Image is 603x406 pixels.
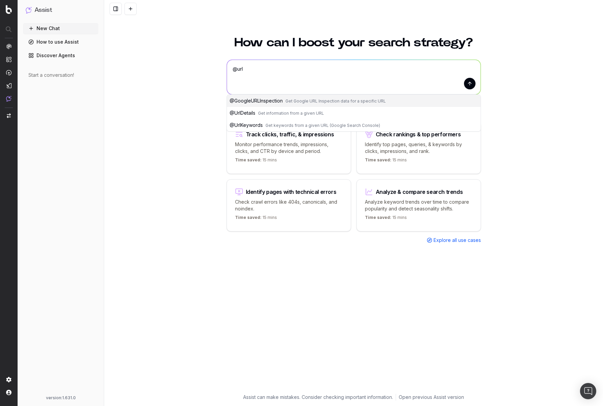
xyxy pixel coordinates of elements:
h1: Assist [34,5,52,15]
span: Explore all use cases [434,237,481,244]
button: @UrlKeywordsGet keywords from a given URL (Google Search Console) [227,119,481,131]
span: @ UrlDetails [230,110,255,116]
img: Studio [6,83,11,88]
span: Get keywords from a given URL (Google Search Console) [265,123,380,128]
span: Get information from a given URL [258,111,324,116]
p: Check crawl errors like 404s, canonicals, and noindex. [235,199,343,212]
span: Time saved: [365,157,391,162]
p: Assist can make mistakes. Consider checking important information. [243,394,393,401]
div: Track clicks, traffic, & impressions [246,132,334,137]
div: Analyze & compare search trends [376,189,463,195]
p: 15 mins [365,215,407,223]
button: @GoogleURLInspectionGet Google URL Inspection data for a specific URL [227,95,481,107]
img: Assist [26,7,32,13]
button: New Chat [23,23,98,34]
p: 15 mins [235,157,277,165]
p: Analyze keyword trends over time to compare popularity and detect seasonality shifts. [365,199,472,212]
img: Intelligence [6,57,11,62]
p: Identify top pages, queries, & keywords by clicks, impressions, and rank. [365,141,472,155]
div: version: 1.631.0 [26,395,96,401]
button: Assist [26,5,96,15]
p: Monitor performance trends, impressions, clicks, and CTR by device and period. [235,141,343,155]
img: Analytics [6,44,11,49]
h1: How can I boost your search strategy? [227,37,481,49]
a: Explore all use cases [427,237,481,244]
div: Identify pages with technical errors [246,189,337,195]
img: Assist [6,96,11,101]
div: Start a conversation! [28,72,93,78]
img: Botify logo [6,5,12,14]
div: Open Intercom Messenger [580,383,596,399]
span: @ GoogleURLInspection [230,98,283,104]
span: Time saved: [365,215,391,220]
img: Setting [6,377,11,382]
p: 15 mins [365,157,407,165]
span: @ UrlKeywords [230,122,263,128]
a: How to use Assist [23,37,98,47]
img: Activation [6,70,11,75]
span: Get Google URL Inspection data for a specific URL [285,98,386,104]
span: Time saved: [235,215,261,220]
img: Switch project [7,113,11,118]
a: Open previous Assist version [399,394,464,401]
img: My account [6,390,11,395]
div: Check rankings & top performers [376,132,461,137]
p: 15 mins [235,215,277,223]
textarea: @url [227,60,481,94]
button: @UrlDetailsGet information from a given URL [227,107,481,119]
span: Time saved: [235,157,261,162]
a: Discover Agents [23,50,98,61]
